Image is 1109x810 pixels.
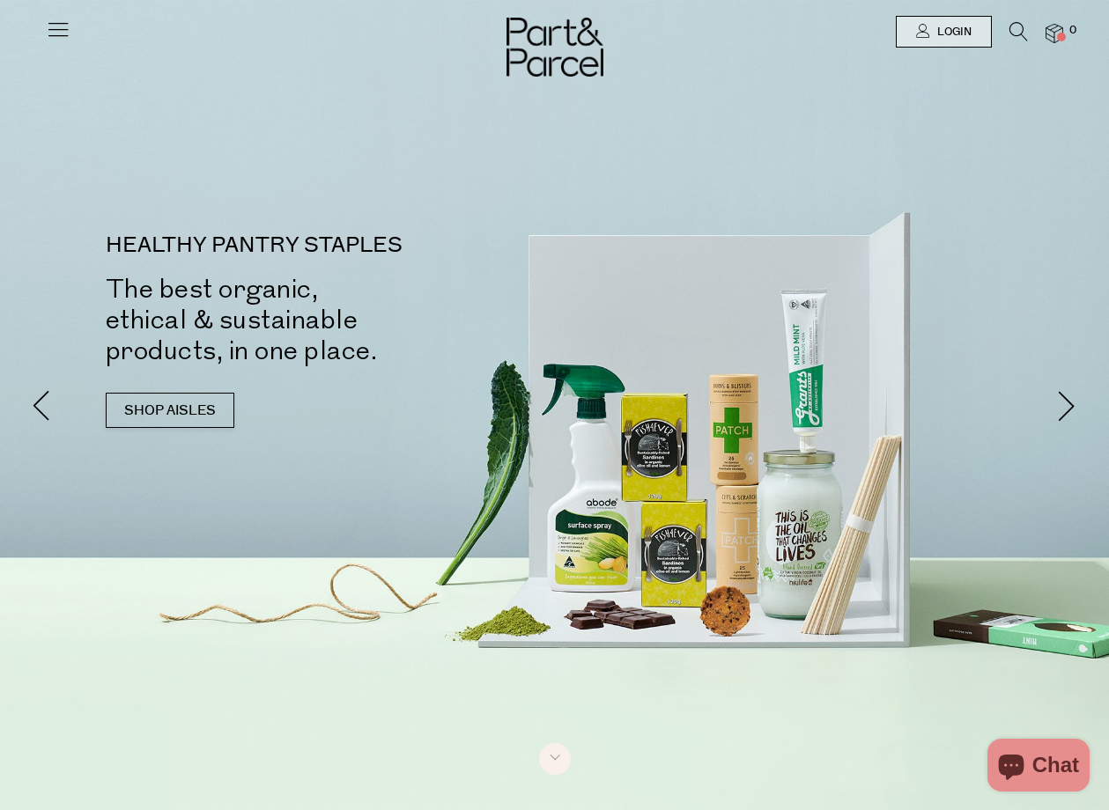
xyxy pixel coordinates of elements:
[933,25,972,40] span: Login
[106,274,581,366] h2: The best organic, ethical & sustainable products, in one place.
[982,739,1095,796] inbox-online-store-chat: Shopify online store chat
[1046,24,1063,42] a: 0
[106,393,234,428] a: SHOP AISLES
[896,16,992,48] a: Login
[506,18,603,77] img: Part&Parcel
[1065,23,1081,39] span: 0
[106,235,581,256] p: HEALTHY PANTRY STAPLES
